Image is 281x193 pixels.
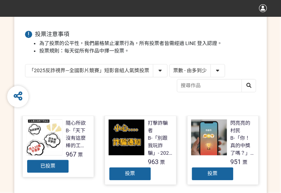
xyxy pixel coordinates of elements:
div: 隨心所欲 [66,119,86,127]
span: 951 [230,158,241,165]
span: 票 [78,152,83,158]
span: 投票 [207,170,217,176]
div: B-「天下沒有這麼棒的工作，別讓你的求職夢變成惡夢！」- 2025新竹市反詐視界影片徵件 [66,127,90,149]
div: B-「你！真的中獎了嗎？」- 2025新竹市反詐視界影片徵件 [230,134,255,157]
span: 已投票 [40,163,55,169]
li: 為了投票的公平性，我們嚴格禁止灌票行為，所有投票者皆需經過 LINE 登入認證。 [39,40,256,47]
a: 隨心所欲B-「天下沒有這麼棒的工作，別讓你的求職夢變成惡夢！」- 2025新竹市反詐視界影片徵件967票已投票 [22,115,94,177]
span: 投票注意事項 [35,31,69,38]
div: 閃亮亮的村民 [230,119,255,134]
a: 閃亮亮的村民B-「你！真的中獎了嗎？」- 2025新竹市反詐視界影片徵件951票投票 [187,115,259,185]
div: 打擊詐騙者 [148,119,172,134]
input: 搜尋作品 [177,79,256,92]
a: 打擊詐騙者B-「別跟我玩詐騙」- 2025新竹市反詐視界影片徵件963票投票 [105,115,176,185]
span: 票 [242,159,247,165]
span: 967 [66,150,76,158]
span: 投票 [125,170,135,176]
li: 投票規則：每天從所有作品中擇一投票。 [39,47,256,55]
span: 963 [148,158,159,165]
div: B-「別跟我玩詐騙」- 2025新竹市反詐視界影片徵件 [148,134,172,157]
span: 票 [160,159,165,165]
